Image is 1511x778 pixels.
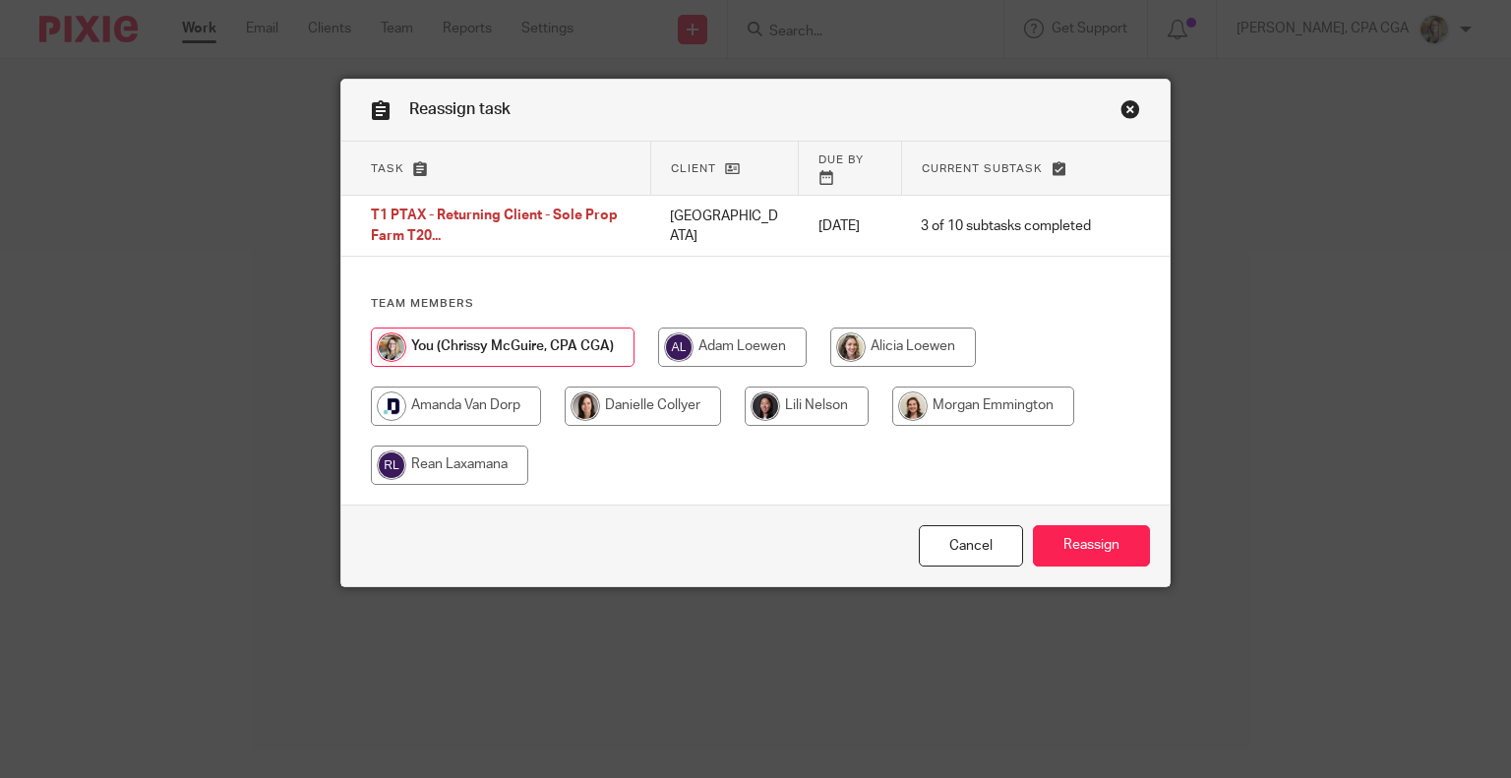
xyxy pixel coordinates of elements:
[1120,99,1140,126] a: Close this dialog window
[670,207,779,247] p: [GEOGRAPHIC_DATA]
[901,196,1111,257] td: 3 of 10 subtasks completed
[371,296,1141,312] h4: Team members
[818,154,864,165] span: Due by
[922,163,1043,174] span: Current subtask
[919,525,1023,568] a: Close this dialog window
[371,209,618,244] span: T1 PTAX - Returning Client - Sole Prop Farm T20...
[371,163,404,174] span: Task
[818,216,881,236] p: [DATE]
[409,101,511,117] span: Reassign task
[671,163,716,174] span: Client
[1033,525,1150,568] input: Reassign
